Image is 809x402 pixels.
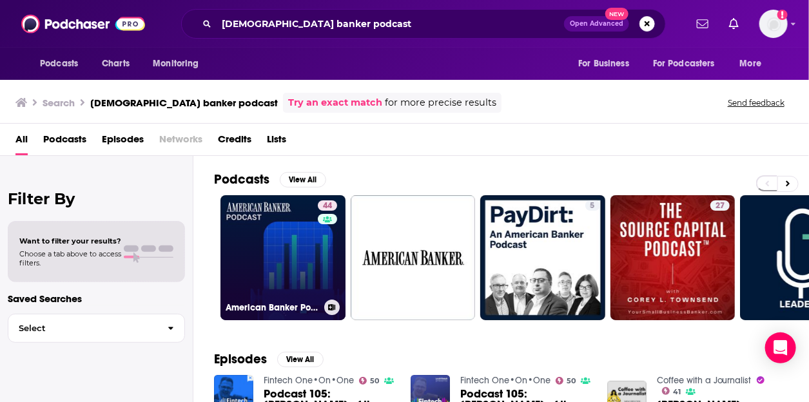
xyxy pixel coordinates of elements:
[19,236,121,245] span: Want to filter your results?
[288,95,382,110] a: Try an exact match
[569,52,645,76] button: open menu
[385,95,496,110] span: for more precise results
[159,129,202,155] span: Networks
[556,377,576,385] a: 50
[153,55,199,73] span: Monitoring
[480,195,605,320] a: 5
[226,302,319,313] h3: American Banker Podcast
[102,55,130,73] span: Charts
[277,352,324,367] button: View All
[578,55,629,73] span: For Business
[567,378,576,384] span: 50
[8,314,185,343] button: Select
[218,129,251,155] a: Credits
[90,97,278,109] h3: [DEMOGRAPHIC_DATA] banker podcast
[716,200,725,213] span: 27
[21,12,145,36] img: Podchaser - Follow, Share and Rate Podcasts
[323,200,332,213] span: 44
[8,189,185,208] h2: Filter By
[43,129,86,155] a: Podcasts
[460,375,551,386] a: Fintech One•On•One
[214,351,324,367] a: EpisodesView All
[102,129,144,155] a: Episodes
[19,249,121,267] span: Choose a tab above to access filters.
[590,200,595,213] span: 5
[267,129,286,155] a: Lists
[318,200,337,211] a: 44
[610,195,736,320] a: 27
[359,377,380,385] a: 50
[144,52,215,76] button: open menu
[214,171,326,187] a: PodcastsView All
[645,52,734,76] button: open menu
[181,9,666,39] div: Search podcasts, credits, & more...
[657,375,752,386] a: Coffee with a Journalist
[765,332,796,363] div: Open Intercom Messenger
[31,52,95,76] button: open menu
[40,55,78,73] span: Podcasts
[740,55,762,73] span: More
[43,97,75,109] h3: Search
[585,200,600,211] a: 5
[8,324,157,332] span: Select
[724,97,788,108] button: Send feedback
[217,14,564,34] input: Search podcasts, credits, & more...
[692,13,714,35] a: Show notifications dropdown
[370,378,379,384] span: 50
[214,171,269,187] h2: Podcasts
[731,52,778,76] button: open menu
[710,200,730,211] a: 27
[605,8,629,20] span: New
[673,389,681,395] span: 41
[264,375,354,386] a: Fintech One•On•One
[214,351,267,367] h2: Episodes
[653,55,715,73] span: For Podcasters
[724,13,744,35] a: Show notifications dropdown
[759,10,788,38] span: Logged in as aridings
[220,195,346,320] a: 44American Banker Podcast
[93,52,137,76] a: Charts
[570,21,623,27] span: Open Advanced
[759,10,788,38] img: User Profile
[280,172,326,187] button: View All
[15,129,28,155] a: All
[777,10,788,20] svg: Add a profile image
[759,10,788,38] button: Show profile menu
[8,292,185,305] p: Saved Searches
[662,387,681,395] a: 41
[564,16,629,32] button: Open AdvancedNew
